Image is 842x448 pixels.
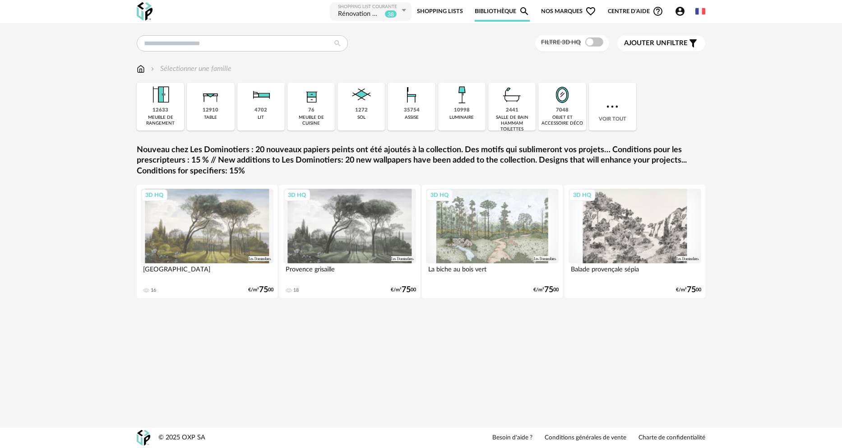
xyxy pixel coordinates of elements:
img: more.7b13dc1.svg [604,98,620,115]
div: 4702 [254,107,267,114]
a: 3D HQ [GEOGRAPHIC_DATA] 16 €/m²7500 [137,185,278,298]
a: Conditions générales de vente [545,434,626,442]
a: Nouveau chez Les Dominotiers : 20 nouveaux papiers peints ont été ajoutés à la collection. Des mo... [137,145,705,177]
div: €/m² 00 [248,287,273,293]
img: Table.png [199,83,223,107]
img: Luminaire.png [449,83,474,107]
img: OXP [137,430,150,446]
span: Account Circle icon [675,6,685,17]
img: Miroir.png [550,83,574,107]
div: Sélectionner une famille [149,64,231,74]
span: Account Circle icon [675,6,689,17]
span: Nos marques [541,1,596,22]
div: 16 [151,287,156,294]
img: svg+xml;base64,PHN2ZyB3aWR0aD0iMTYiIGhlaWdodD0iMTYiIHZpZXdCb3g9IjAgMCAxNiAxNiIgZmlsbD0ibm9uZSIgeG... [149,64,156,74]
div: 18 [293,287,299,294]
div: 2441 [506,107,518,114]
img: Literie.png [249,83,273,107]
div: Rénovation maison MURAT [338,10,383,19]
a: BibliothèqueMagnify icon [475,1,530,22]
div: La biche au bois vert [426,263,559,281]
sup: 38 [384,10,397,18]
div: 12910 [203,107,218,114]
img: Assise.png [399,83,424,107]
div: lit [258,115,264,121]
div: 35754 [404,107,420,114]
img: Salle%20de%20bain.png [500,83,524,107]
a: 3D HQ La biche au bois vert €/m²7500 [422,185,563,298]
div: 1272 [355,107,368,114]
a: 3D HQ Provence grisaille 18 €/m²7500 [279,185,420,298]
span: 75 [259,287,268,293]
div: 12633 [153,107,168,114]
img: Sol.png [349,83,374,107]
a: Besoin d'aide ? [492,434,532,442]
div: €/m² 00 [391,287,416,293]
div: 7048 [556,107,569,114]
img: svg+xml;base64,PHN2ZyB3aWR0aD0iMTYiIGhlaWdodD0iMTciIHZpZXdCb3g9IjAgMCAxNiAxNyIgZmlsbD0ibm9uZSIgeG... [137,64,145,74]
span: 75 [402,287,411,293]
div: 3D HQ [141,189,167,201]
span: Filter icon [688,38,699,49]
div: Provence grisaille [283,263,416,281]
a: Shopping Lists [417,1,463,22]
div: Balade provençale sépia [569,263,701,281]
div: meuble de cuisine [290,115,332,126]
span: Filtre 3D HQ [541,39,581,46]
a: Charte de confidentialité [638,434,705,442]
span: Heart Outline icon [585,6,596,17]
div: 3D HQ [569,189,595,201]
img: Meuble%20de%20rangement.png [148,83,173,107]
span: Help Circle Outline icon [652,6,663,17]
div: Voir tout [589,83,636,131]
span: Centre d'aideHelp Circle Outline icon [608,6,663,17]
div: objet et accessoire déco [541,115,583,126]
div: meuble de rangement [139,115,181,126]
div: salle de bain hammam toilettes [491,115,533,132]
img: Rangement.png [299,83,324,107]
div: [GEOGRAPHIC_DATA] [141,263,273,281]
span: Magnify icon [519,6,530,17]
div: luminaire [449,115,474,121]
div: sol [357,115,365,121]
div: © 2025 OXP SA [158,434,205,442]
img: OXP [137,2,153,21]
div: assise [405,115,419,121]
button: Ajouter unfiltre Filter icon [617,36,705,51]
div: €/m² 00 [533,287,559,293]
span: 75 [544,287,553,293]
span: filtre [624,39,688,48]
div: table [204,115,217,121]
div: Shopping List courante [338,4,399,10]
div: 3D HQ [426,189,453,201]
img: fr [695,6,705,16]
div: €/m² 00 [676,287,701,293]
div: 76 [308,107,315,114]
div: 10998 [454,107,470,114]
span: 75 [687,287,696,293]
div: 3D HQ [284,189,310,201]
span: Ajouter un [624,40,666,47]
a: 3D HQ Balade provençale sépia €/m²7500 [564,185,705,298]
